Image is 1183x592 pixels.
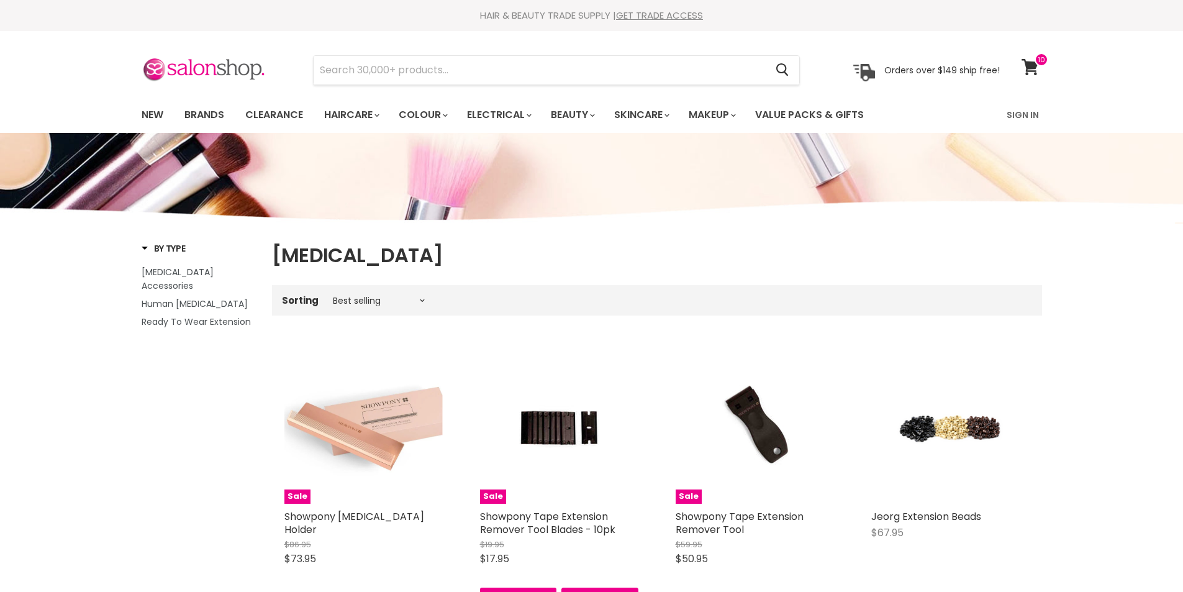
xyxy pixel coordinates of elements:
[871,345,1030,504] a: Jeorg Extension Beads
[142,242,186,255] h3: By Type
[676,552,708,566] span: $50.95
[480,552,509,566] span: $17.95
[284,509,424,537] a: Showpony [MEDICAL_DATA] Holder
[313,55,800,85] form: Product
[480,539,504,550] span: $19.95
[284,490,310,504] span: Sale
[284,345,443,504] a: Showpony Hair Extension HolderSale
[676,509,804,537] a: Showpony Tape Extension Remover Tool
[679,102,743,128] a: Makeup
[542,102,602,128] a: Beauty
[480,509,615,537] a: Showpony Tape Extension Remover Tool Blades - 10pk
[746,102,873,128] a: Value Packs & Gifts
[284,345,443,504] img: Showpony Hair Extension Holder
[676,490,702,504] span: Sale
[126,9,1058,22] div: HAIR & BEAUTY TRADE SUPPLY |
[458,102,539,128] a: Electrical
[236,102,312,128] a: Clearance
[389,102,455,128] a: Colour
[884,64,1000,75] p: Orders over $149 ship free!
[897,345,1003,504] img: Jeorg Extension Beads
[272,242,1042,268] h1: [MEDICAL_DATA]
[142,316,251,328] span: Ready To Wear Extension
[480,345,638,504] a: Showpony Tape Extension Remover Tool Blades - 10pkSale
[132,102,173,128] a: New
[282,295,319,306] label: Sorting
[142,265,256,293] a: Hair Extension Accessories
[175,102,233,128] a: Brands
[284,539,311,550] span: $86.95
[871,526,904,540] span: $67.95
[142,297,256,311] a: Human Hair Extensions
[766,56,799,84] button: Search
[676,345,834,504] a: Showpony Tape Extension Remover ToolSale
[480,490,506,504] span: Sale
[999,102,1046,128] a: Sign In
[871,509,981,524] a: Jeorg Extension Beads
[605,102,677,128] a: Skincare
[142,315,256,329] a: Ready To Wear Extension
[142,298,248,310] span: Human [MEDICAL_DATA]
[126,97,1058,133] nav: Main
[314,56,766,84] input: Search
[616,9,703,22] a: GET TRADE ACCESS
[676,539,702,550] span: $59.95
[142,266,214,292] span: [MEDICAL_DATA] Accessories
[284,552,316,566] span: $73.95
[676,345,834,504] img: Showpony Tape Extension Remover Tool
[315,102,387,128] a: Haircare
[132,97,936,133] ul: Main menu
[480,345,638,504] img: Showpony Tape Extension Remover Tool Blades - 10pk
